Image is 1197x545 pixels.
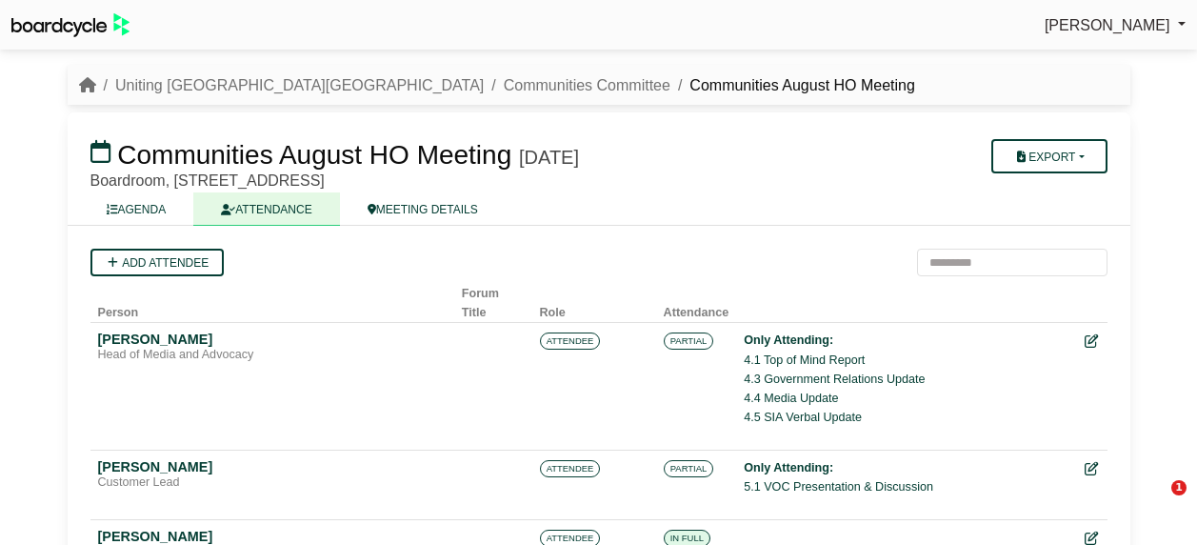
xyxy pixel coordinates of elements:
div: [PERSON_NAME] [98,528,447,545]
div: Customer Lead [98,475,447,491]
li: 4.4 Media Update [744,389,1069,408]
span: ATTENDEE [540,460,601,477]
div: [PERSON_NAME] [98,331,447,348]
div: Edit [1085,458,1099,480]
a: Communities Committee [504,77,670,93]
a: MEETING DETAILS [340,192,506,226]
span: Communities August HO Meeting [117,140,511,170]
li: 4.5 SIA Verbal Update [744,408,1069,427]
li: 5.1 VOC Presentation & Discussion [744,477,1069,496]
span: ATTENDEE [540,333,601,350]
span: PARTIAL [664,333,714,350]
iframe: Intercom live chat [1132,480,1178,526]
a: AGENDA [79,192,194,226]
div: [PERSON_NAME] [98,458,447,475]
span: Boardroom, [STREET_ADDRESS] [90,172,325,189]
a: Uniting [GEOGRAPHIC_DATA][GEOGRAPHIC_DATA] [115,77,484,93]
th: Attendance [656,276,737,323]
li: 4.1 Top of Mind Report [744,351,1069,370]
a: [PERSON_NAME] [1045,13,1186,38]
li: Communities August HO Meeting [670,73,915,98]
nav: breadcrumb [79,73,915,98]
th: Forum Title [454,276,532,323]
th: Role [532,276,656,323]
li: 4.3 Government Relations Update [744,370,1069,389]
span: [PERSON_NAME] [1045,17,1170,33]
a: Add attendee [90,249,225,276]
th: Person [90,276,454,323]
span: PARTIAL [664,460,714,477]
div: Edit [1085,331,1099,353]
span: 1 [1171,480,1187,495]
div: Head of Media and Advocacy [98,348,447,363]
img: BoardcycleBlackGreen-aaafeed430059cb809a45853b8cf6d952af9d84e6e89e1f1685b34bfd5cb7d64.svg [11,13,130,37]
a: ATTENDANCE [193,192,339,226]
div: [DATE] [519,146,579,169]
button: Export [991,139,1107,173]
div: Only Attending: [744,458,1069,477]
div: Only Attending: [744,331,1069,350]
